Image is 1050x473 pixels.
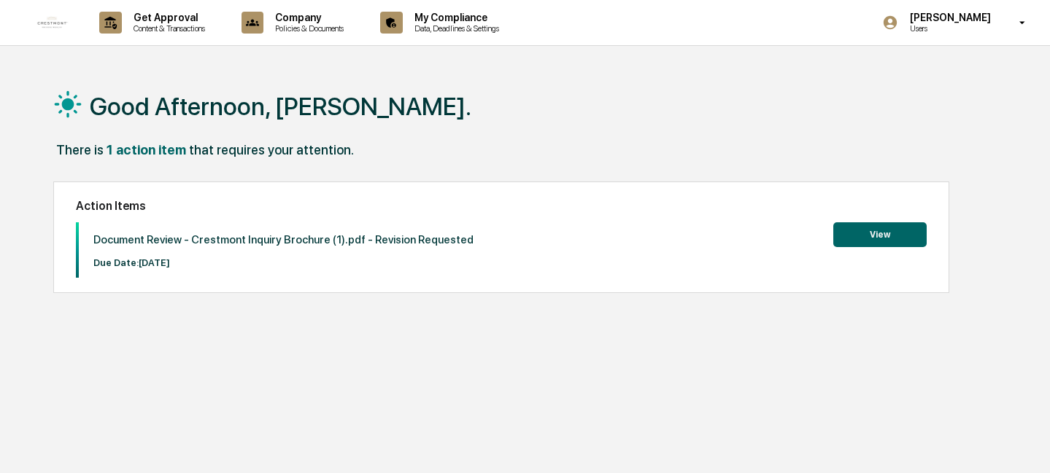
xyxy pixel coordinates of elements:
[107,142,186,157] div: 1 action item
[35,5,70,40] img: logo
[263,23,351,34] p: Policies & Documents
[90,92,471,121] h1: Good Afternoon, [PERSON_NAME].
[833,222,927,247] button: View
[56,142,104,157] div: There is
[93,233,474,246] p: Document Review - Crestmont Inquiry Brochure (1).pdf - Revision Requested
[122,23,212,34] p: Content & Transactions
[93,257,474,268] p: Due Date: [DATE]
[833,227,927,241] a: View
[898,23,998,34] p: Users
[76,199,927,213] h2: Action Items
[403,23,506,34] p: Data, Deadlines & Settings
[189,142,354,157] div: that requires your attention.
[122,12,212,23] p: Get Approval
[263,12,351,23] p: Company
[898,12,998,23] p: [PERSON_NAME]
[403,12,506,23] p: My Compliance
